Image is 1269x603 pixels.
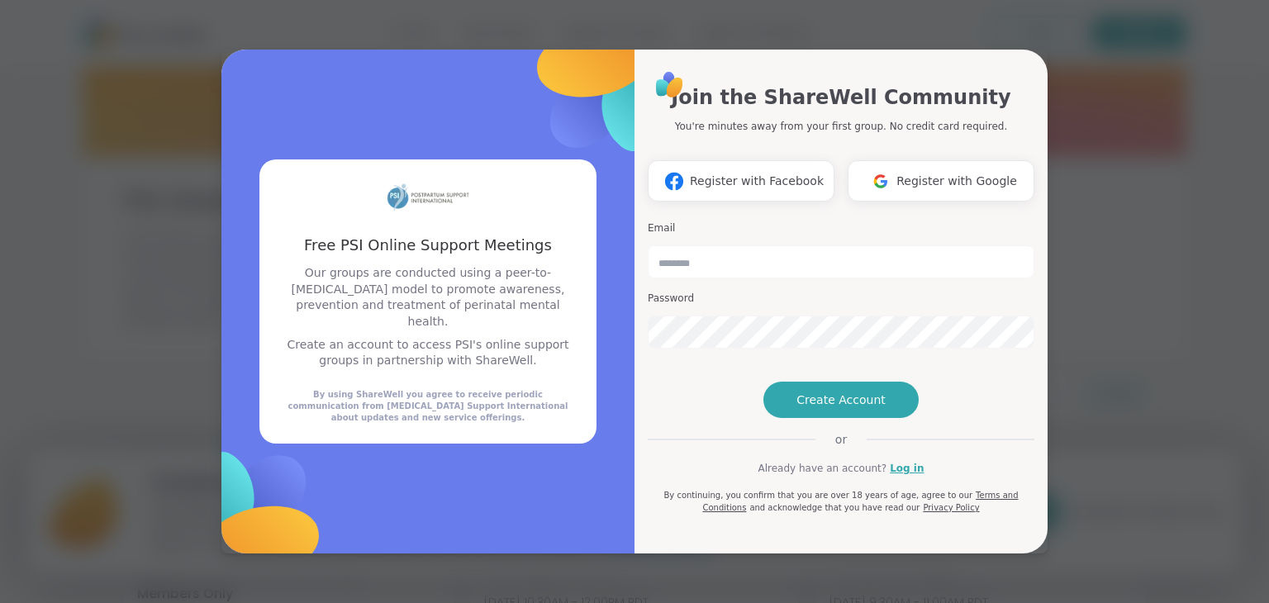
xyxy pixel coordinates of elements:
span: By continuing, you confirm that you are over 18 years of age, agree to our [663,491,972,500]
h3: Email [648,221,1034,235]
p: Create an account to access PSI's online support groups in partnership with ShareWell. [279,337,577,369]
h1: Join the ShareWell Community [671,83,1010,112]
span: Register with Google [896,173,1017,190]
span: Already have an account? [758,461,886,476]
button: Create Account [763,382,919,418]
h3: Free PSI Online Support Meetings [279,235,577,255]
h3: Password [648,292,1034,306]
span: Register with Facebook [690,173,824,190]
img: ShareWell Logomark [865,166,896,197]
button: Register with Facebook [648,160,834,202]
img: ShareWell Logomark [658,166,690,197]
p: Our groups are conducted using a peer-to-[MEDICAL_DATA] model to promote awareness, prevention an... [279,265,577,330]
span: Create Account [796,392,886,408]
a: Privacy Policy [923,503,979,512]
button: Register with Google [848,160,1034,202]
div: By using ShareWell you agree to receive periodic communication from [MEDICAL_DATA] Support Intern... [279,389,577,424]
a: Terms and Conditions [702,491,1018,512]
a: Log in [890,461,924,476]
span: and acknowledge that you have read our [749,503,920,512]
span: or [815,431,867,448]
img: ShareWell Logo [651,66,688,103]
p: You're minutes away from your first group. No credit card required. [675,119,1007,134]
img: partner logo [387,179,469,215]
